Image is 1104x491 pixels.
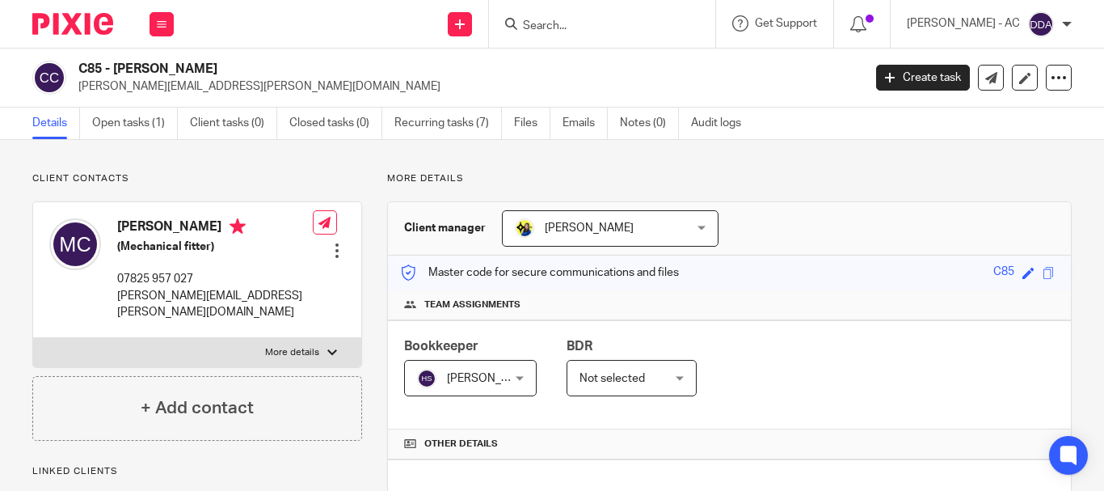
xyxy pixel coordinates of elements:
[691,108,753,139] a: Audit logs
[755,18,817,29] span: Get Support
[117,218,313,239] h4: [PERSON_NAME]
[78,61,697,78] h2: C85 - [PERSON_NAME]
[394,108,502,139] a: Recurring tasks (7)
[400,265,679,281] p: Master code for secure communications and files
[117,239,313,255] h5: (Mechanical fitter)
[404,220,486,236] h3: Client manager
[32,61,66,95] img: svg%3E
[876,65,970,91] a: Create task
[387,172,1072,185] p: More details
[32,13,113,35] img: Pixie
[117,271,313,287] p: 07825 957 027
[620,108,679,139] a: Notes (0)
[579,373,645,384] span: Not selected
[289,108,382,139] a: Closed tasks (0)
[567,340,592,353] span: BDR
[417,369,436,388] img: svg%3E
[117,288,313,321] p: [PERSON_NAME][EMAIL_ADDRESS][PERSON_NAME][DOMAIN_NAME]
[424,438,498,451] span: Other details
[32,172,362,185] p: Client contacts
[521,19,667,34] input: Search
[424,298,520,311] span: Team assignments
[563,108,608,139] a: Emails
[230,218,246,235] i: Primary
[32,108,80,139] a: Details
[190,108,277,139] a: Client tasks (0)
[1028,11,1054,37] img: svg%3E
[92,108,178,139] a: Open tasks (1)
[78,78,852,95] p: [PERSON_NAME][EMAIL_ADDRESS][PERSON_NAME][DOMAIN_NAME]
[545,222,634,234] span: [PERSON_NAME]
[514,108,550,139] a: Files
[993,264,1014,282] div: C85
[447,373,536,384] span: [PERSON_NAME]
[907,15,1020,32] p: [PERSON_NAME] - AC
[265,346,319,359] p: More details
[515,218,534,238] img: Bobo-Starbridge%201.jpg
[404,340,478,353] span: Bookkeeper
[32,465,362,478] p: Linked clients
[49,218,101,270] img: svg%3E
[141,396,254,421] h4: + Add contact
